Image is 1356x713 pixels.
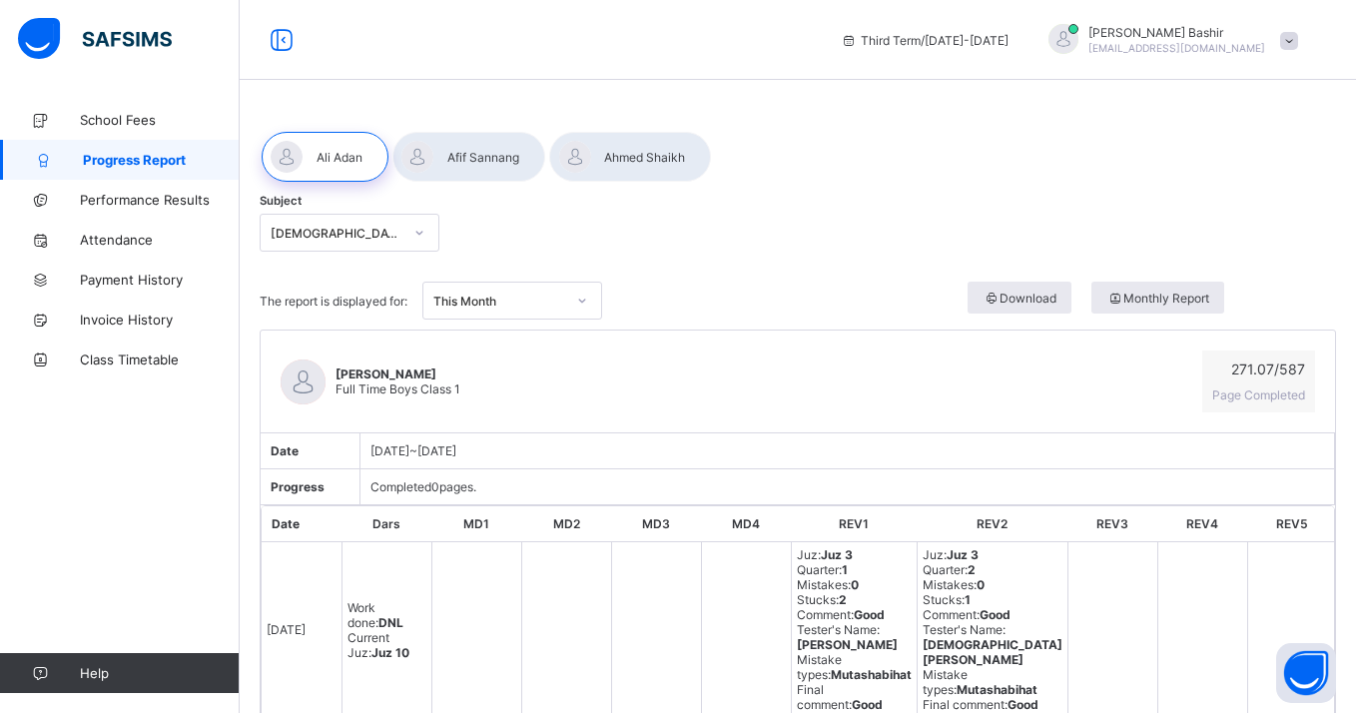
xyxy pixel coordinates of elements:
[611,506,701,542] th: MD3
[980,607,1011,622] b: Good
[271,443,299,458] span: Date
[431,506,521,542] th: MD1
[80,232,240,248] span: Attendance
[260,194,302,208] span: Subject
[965,592,971,607] b: 1
[797,682,883,712] span: Final comment :
[701,506,791,542] th: MD4
[797,547,853,562] span: Juz :
[947,547,979,562] b: Juz 3
[80,192,240,208] span: Performance Results
[797,622,898,652] span: Tester's Name :
[841,33,1009,48] span: session/term information
[336,366,460,381] span: [PERSON_NAME]
[983,291,1056,306] span: Download
[797,652,912,682] span: Mistake types :
[839,592,847,607] b: 2
[923,592,971,607] span: Stucks :
[80,352,240,367] span: Class Timetable
[1028,24,1308,57] div: HamidBashir
[18,18,172,60] img: safsims
[791,506,917,542] th: REV1
[336,381,460,396] span: Full Time Boys Class 1
[272,516,300,531] span: Date
[80,112,240,128] span: School Fees
[83,152,240,168] span: Progress Report
[433,294,565,309] div: This Month
[370,443,456,458] span: [DATE] ~ [DATE]
[923,697,1038,712] span: Final comment :
[267,622,306,637] span: [DATE]
[1008,697,1038,712] b: Good
[1106,291,1209,306] span: Monthly Report
[80,312,240,328] span: Invoice History
[957,682,1037,697] b: Mutashabihat
[797,637,898,652] b: [PERSON_NAME]
[797,607,885,622] span: Comment :
[854,607,885,622] b: Good
[347,630,409,660] span: Current Juz :
[1088,25,1265,40] span: [PERSON_NAME] Bashir
[797,592,847,607] span: Stucks :
[1091,282,1336,320] a: Monthly Report
[271,226,402,241] div: [DEMOGRAPHIC_DATA] Memorisation
[977,577,985,592] b: 0
[1276,643,1336,703] button: Open asap
[1088,42,1265,54] span: [EMAIL_ADDRESS][DOMAIN_NAME]
[797,577,859,592] span: Mistakes :
[923,667,1037,697] span: Mistake types :
[1247,506,1337,542] th: REV5
[923,607,1011,622] span: Comment :
[821,547,853,562] b: Juz 3
[1212,387,1305,402] span: Page Completed
[852,697,883,712] b: Good
[923,622,1062,667] span: Tester's Name :
[831,667,912,682] b: Mutashabihat
[917,506,1067,542] th: REV2
[378,615,403,630] b: DNL
[1067,506,1157,542] th: REV3
[80,665,239,681] span: Help
[923,637,1062,667] b: [DEMOGRAPHIC_DATA][PERSON_NAME]
[923,547,979,562] span: Juz :
[797,562,848,577] span: Quarter :
[923,562,976,577] span: Quarter :
[851,577,859,592] b: 0
[271,479,325,494] span: Progress
[521,506,611,542] th: MD2
[260,294,407,309] span: The report is displayed for:
[371,645,409,660] b: Juz 10
[968,562,976,577] b: 2
[370,479,476,494] span: Completed 0 pages.
[80,272,240,288] span: Payment History
[842,562,848,577] b: 1
[1157,506,1247,542] th: REV4
[923,577,985,592] span: Mistakes :
[1212,360,1305,377] span: 271.07 / 587
[341,506,431,542] th: Dars
[347,600,403,630] span: Work done :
